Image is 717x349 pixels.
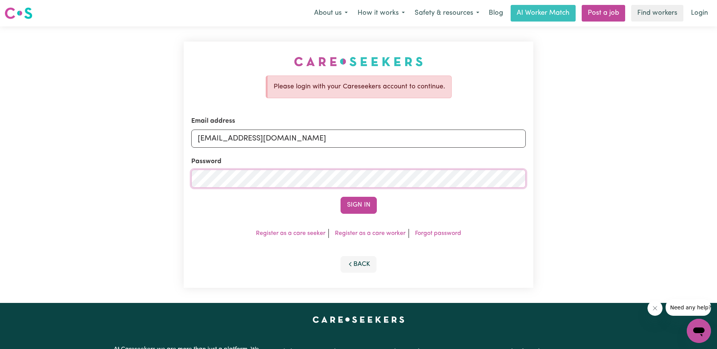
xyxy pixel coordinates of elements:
a: Blog [484,5,508,22]
iframe: Close message [647,301,663,316]
a: Post a job [582,5,625,22]
a: Forgot password [415,230,461,236]
a: Register as a care seeker [256,230,325,236]
a: Careseekers home page [313,317,404,323]
button: Sign In [341,197,377,213]
a: Find workers [631,5,683,22]
iframe: Message from company [666,299,711,316]
button: Safety & resources [410,5,484,21]
button: How it works [353,5,410,21]
input: Email address [191,130,526,148]
iframe: Button to launch messaging window [687,319,711,343]
a: Careseekers logo [5,5,33,22]
label: Email address [191,116,235,126]
button: Back [341,256,377,273]
a: Login [686,5,712,22]
label: Password [191,157,221,167]
a: Register as a care worker [335,230,406,236]
span: Need any help? [5,5,46,11]
button: About us [309,5,353,21]
a: AI Worker Match [511,5,576,22]
p: Please login with your Careseekers account to continue. [274,82,445,92]
img: Careseekers logo [5,6,33,20]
